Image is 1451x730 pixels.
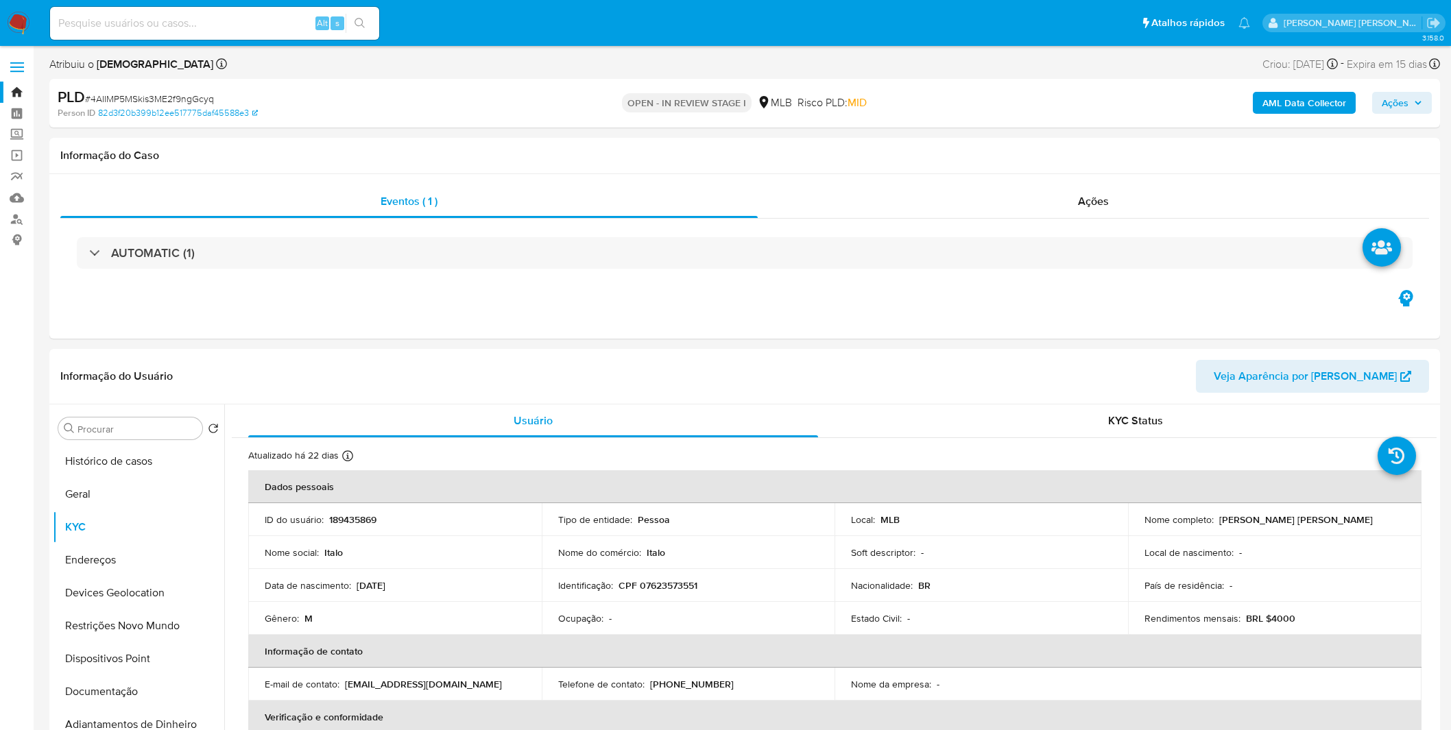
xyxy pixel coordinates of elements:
p: - [609,612,612,624]
a: 82d3f20b399b12ee517775daf45588e3 [98,107,258,119]
button: Procurar [64,423,75,434]
p: Ocupação : [558,612,603,624]
button: Geral [53,478,224,511]
button: Documentação [53,675,224,708]
p: BRL $4000 [1246,612,1295,624]
p: Soft descriptor : [851,546,915,559]
p: Nome do comércio : [558,546,641,559]
button: Restrições Novo Mundo [53,609,224,642]
p: Atualizado há 22 dias [248,449,339,462]
button: Retornar ao pedido padrão [208,423,219,438]
span: KYC Status [1108,413,1163,428]
div: AUTOMATIC (1) [77,237,1413,269]
button: Ações [1372,92,1432,114]
p: - [921,546,924,559]
p: Estado Civil : [851,612,902,624]
h1: Informação do Caso [60,149,1429,162]
span: - [1341,55,1344,73]
span: Ações [1078,193,1109,209]
p: Identificação : [558,579,613,592]
p: Nome social : [265,546,319,559]
p: [PHONE_NUMBER] [650,678,734,690]
button: Histórico de casos [53,445,224,478]
p: Telefone de contato : [558,678,645,690]
p: ID do usuário : [265,513,324,526]
h3: AUTOMATIC (1) [111,245,195,260]
span: Eventos ( 1 ) [381,193,437,209]
button: Veja Aparência por [PERSON_NAME] [1196,360,1429,393]
div: Criou: [DATE] [1262,55,1338,73]
span: Veja Aparência por [PERSON_NAME] [1214,360,1397,393]
b: PLD [58,86,85,108]
button: search-icon [346,14,374,33]
th: Dados pessoais [248,470,1422,503]
p: Local : [851,513,875,526]
p: - [937,678,939,690]
p: Data de nascimento : [265,579,351,592]
p: BR [918,579,931,592]
b: AML Data Collector [1262,92,1346,114]
p: 189435869 [329,513,376,526]
input: Pesquise usuários ou casos... [50,14,379,32]
p: CPF 07623573551 [619,579,697,592]
button: Endereços [53,544,224,576]
p: País de residência : [1144,579,1224,592]
button: AML Data Collector [1253,92,1356,114]
p: M [304,612,313,624]
h1: Informação do Usuário [60,369,173,383]
input: Procurar [77,423,197,435]
p: Italo [647,546,665,559]
span: Ações [1382,92,1408,114]
p: Gênero : [265,612,299,624]
span: # 4AIIMP5MSkis3ME2f9ngGcyq [85,92,214,106]
p: Nacionalidade : [851,579,913,592]
span: Atalhos rápidos [1151,16,1225,30]
p: - [907,612,910,624]
p: igor.silva@mercadolivre.com [1284,16,1422,29]
p: OPEN - IN REVIEW STAGE I [622,93,752,112]
button: KYC [53,511,224,544]
p: - [1239,546,1242,559]
div: MLB [757,95,792,110]
p: Nome da empresa : [851,678,931,690]
span: Risco PLD: [798,95,867,110]
p: [PERSON_NAME] [PERSON_NAME] [1219,513,1373,526]
span: MID [848,95,867,110]
p: [DATE] [357,579,385,592]
p: [EMAIL_ADDRESS][DOMAIN_NAME] [345,678,502,690]
p: - [1230,579,1232,592]
th: Informação de contato [248,635,1422,668]
p: Tipo de entidade : [558,513,632,526]
a: Notificações [1238,17,1250,29]
button: Devices Geolocation [53,576,224,609]
p: Italo [324,546,343,559]
p: Pessoa [638,513,670,526]
span: s [335,16,339,29]
button: Dispositivos Point [53,642,224,675]
span: Atribuiu o [49,57,213,72]
p: Rendimentos mensais : [1144,612,1240,624]
b: Person ID [58,107,95,119]
span: Usuário [514,413,553,428]
b: [DEMOGRAPHIC_DATA] [94,56,213,72]
p: E-mail de contato : [265,678,339,690]
span: Alt [317,16,328,29]
p: Nome completo : [1144,513,1214,526]
p: MLB [880,513,900,526]
p: Local de nascimento : [1144,546,1234,559]
a: Sair [1426,16,1441,30]
span: Expira em 15 dias [1347,57,1427,72]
